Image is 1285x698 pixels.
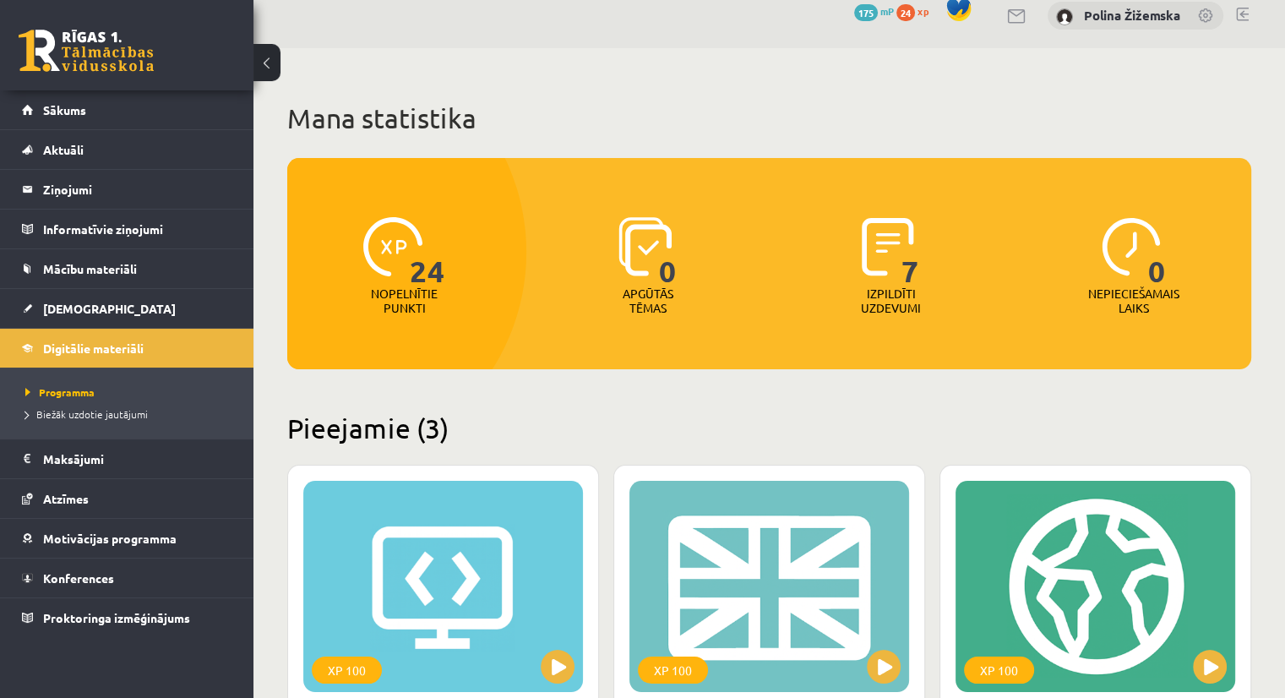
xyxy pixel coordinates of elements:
a: Mācību materiāli [22,249,232,288]
span: Konferences [43,570,114,586]
img: icon-xp-0682a9bc20223a9ccc6f5883a126b849a74cddfe5390d2b41b4391c66f2066e7.svg [363,217,422,276]
img: icon-learned-topics-4a711ccc23c960034f471b6e78daf4a3bad4a20eaf4de84257b87e66633f6470.svg [618,217,672,276]
a: Maksājumi [22,439,232,478]
a: Polina Žižemska [1084,7,1180,24]
p: Izpildīti uzdevumi [858,286,923,315]
span: Digitālie materiāli [43,341,144,356]
a: Biežāk uzdotie jautājumi [25,406,237,422]
legend: Maksājumi [43,439,232,478]
a: [DEMOGRAPHIC_DATA] [22,289,232,328]
div: XP 100 [638,657,708,684]
span: 24 [896,4,915,21]
a: Sākums [22,90,232,129]
p: Nopelnītie punkti [371,286,438,315]
span: Proktoringa izmēģinājums [43,610,190,625]
span: Biežāk uzdotie jautājumi [25,407,148,421]
a: Rīgas 1. Tālmācības vidusskola [19,30,154,72]
a: Programma [25,384,237,400]
span: mP [880,4,894,18]
span: Sākums [43,102,86,117]
img: icon-clock-7be60019b62300814b6bd22b8e044499b485619524d84068768e800edab66f18.svg [1102,217,1161,276]
div: XP 100 [964,657,1034,684]
legend: Informatīvie ziņojumi [43,210,232,248]
span: 175 [854,4,878,21]
p: Nepieciešamais laiks [1088,286,1179,315]
a: Aktuāli [22,130,232,169]
span: Mācību materiāli [43,261,137,276]
a: Informatīvie ziņojumi [22,210,232,248]
span: xp [917,4,928,18]
a: Digitālie materiāli [22,329,232,368]
img: Polina Žižemska [1056,8,1073,25]
a: Proktoringa izmēģinājums [22,598,232,637]
img: icon-completed-tasks-ad58ae20a441b2904462921112bc710f1caf180af7a3daa7317a5a94f2d26646.svg [862,217,914,276]
p: Apgūtās tēmas [615,286,681,315]
a: Atzīmes [22,479,232,518]
a: Ziņojumi [22,170,232,209]
span: Programma [25,385,95,399]
span: Atzīmes [43,491,89,506]
span: 0 [1148,217,1166,286]
a: 175 mP [854,4,894,18]
h2: Pieejamie (3) [287,412,1251,444]
a: 24 xp [896,4,937,18]
span: Aktuāli [43,142,84,157]
h1: Mana statistika [287,101,1251,135]
span: [DEMOGRAPHIC_DATA] [43,301,176,316]
a: Konferences [22,559,232,597]
span: 24 [410,217,445,286]
span: 0 [659,217,677,286]
legend: Ziņojumi [43,170,232,209]
span: Motivācijas programma [43,531,177,546]
span: 7 [901,217,919,286]
a: Motivācijas programma [22,519,232,558]
div: XP 100 [312,657,382,684]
